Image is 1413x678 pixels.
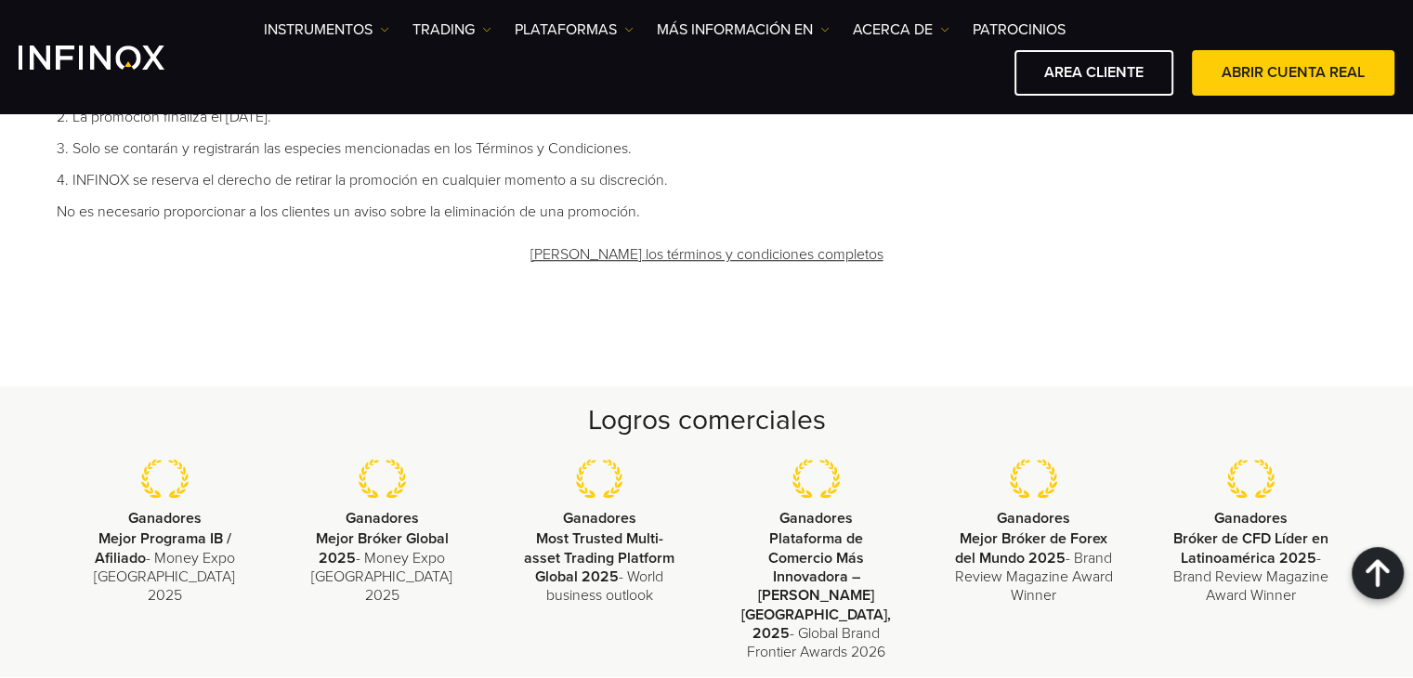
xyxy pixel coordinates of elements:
[779,509,853,528] strong: Ganadores
[529,232,885,278] a: [PERSON_NAME] los términos y condiciones completos
[19,46,208,70] a: INFINOX Logo
[57,401,1357,440] h2: Logros comerciales
[1014,50,1173,96] a: AREA CLIENTE
[1173,529,1328,567] strong: Bróker de CFD Líder en Latinoamérica 2025
[955,529,1107,567] strong: Mejor Bróker de Forex del Mundo 2025
[524,529,674,586] strong: Most Trusted Multi-asset Trading Platform Global 2025
[57,169,1357,191] li: 4. INFINOX se reserva el derecho de retirar la promoción en cualquier momento a su discreción.
[1214,509,1288,528] strong: Ganadores
[515,19,634,41] a: PLATAFORMAS
[57,201,1357,223] li: No es necesario proporcionar a los clientes un aviso sobre la eliminación de una promoción.
[518,529,680,605] p: - World business outlook
[1170,529,1331,605] p: - Brand Review Magazine Award Winner
[85,529,246,605] p: - Money Expo [GEOGRAPHIC_DATA] 2025
[412,19,491,41] a: TRADING
[997,509,1070,528] strong: Ganadores
[316,529,449,567] strong: Mejor Bróker Global 2025
[973,19,1066,41] a: Patrocinios
[736,529,897,661] p: - Global Brand Frontier Awards 2026
[264,19,389,41] a: Instrumentos
[57,137,1357,160] li: 3. Solo se contarán y registrarán las especies mencionadas en los Términos y Condiciones.
[953,529,1115,605] p: - Brand Review Magazine Award Winner
[657,19,830,41] a: Más información en
[1192,50,1394,96] a: ABRIR CUENTA REAL
[301,529,463,605] p: - Money Expo [GEOGRAPHIC_DATA] 2025
[853,19,949,41] a: ACERCA DE
[128,509,202,528] strong: Ganadores
[562,509,635,528] strong: Ganadores
[57,106,1357,128] li: 2. La promoción finaliza el [DATE].
[346,509,419,528] strong: Ganadores
[741,529,891,643] strong: Plataforma de Comercio Más Innovadora – [PERSON_NAME][GEOGRAPHIC_DATA], 2025
[95,529,231,567] strong: Mejor Programa IB / Afiliado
